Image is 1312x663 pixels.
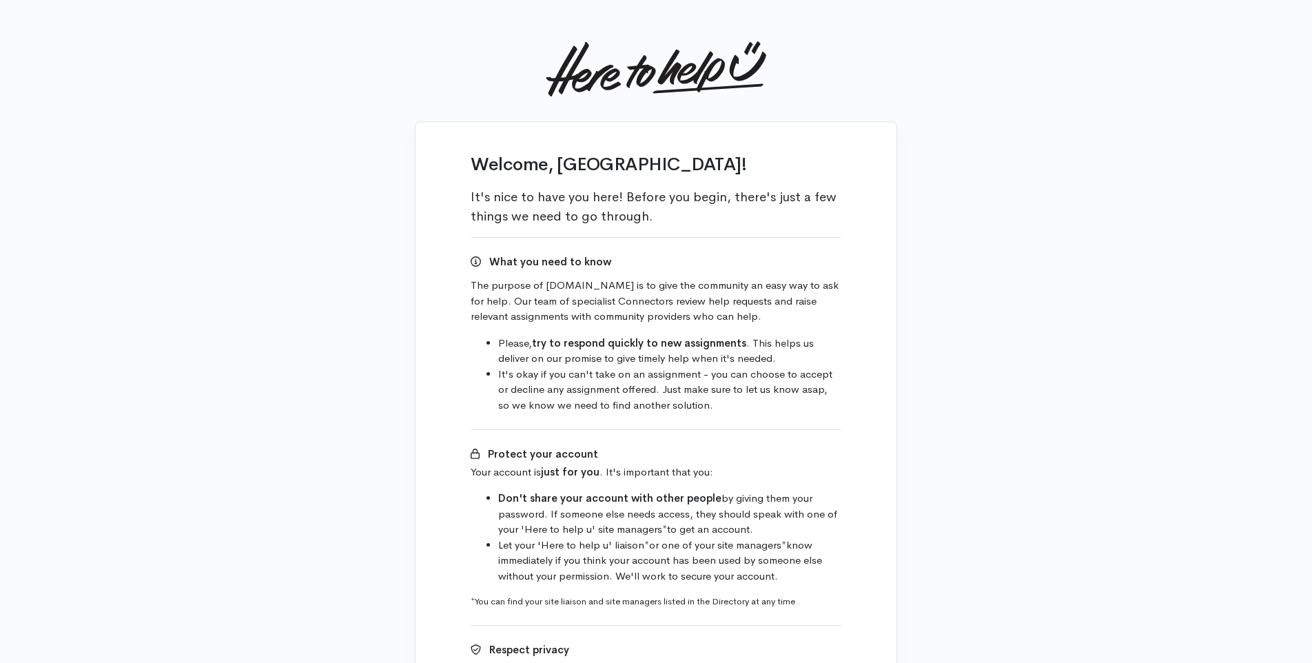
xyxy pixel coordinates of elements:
[498,367,841,414] li: It's okay if you can't take on an assignment - you can choose to accept or decline any assignment...
[498,538,841,584] li: Let your 'Here to help u' liaison or one of your site managers know immediately if you think your...
[498,491,721,504] b: Don't share your account with other people
[471,595,841,609] div: You can find your site liaison and site managers listed in the Directory at any time
[489,643,569,656] b: Respect privacy
[541,465,599,478] b: just for you
[489,255,611,268] b: What you need to know
[471,465,841,480] p: Your account is . It's important that you:
[471,187,841,226] p: It's nice to have you here! Before you begin, there's just a few things we need to go through.
[498,336,841,367] li: Please, . This helps us deliver on our promise to give timely help when it's needed.
[471,155,841,175] h1: Welcome, [GEOGRAPHIC_DATA]!
[488,447,598,460] b: Protect your account
[498,491,841,538] li: by giving them your password. If someone else needs access, they should speak with one of your 'H...
[546,41,766,96] img: Here to help u
[532,336,746,349] b: try to respond quickly to new assignments
[471,278,841,325] p: The purpose of [DOMAIN_NAME] is to give the community an easy way to ask for help. Our team of sp...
